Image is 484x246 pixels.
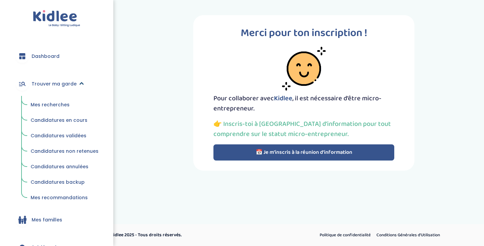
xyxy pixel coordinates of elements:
span: Trouver ma garde [32,80,77,87]
a: Politique de confidentialité [317,231,373,240]
span: Dashboard [32,53,59,60]
a: Candidatures backup [26,176,103,189]
button: 📅 Je m’inscris à la réunion d’information [213,144,394,161]
img: logo.svg [33,10,80,27]
a: Mes familles [10,208,103,232]
p: Merci pour ton inscription ! [213,25,394,41]
span: Candidatures non retenues [31,148,98,154]
span: Candidatures en cours [31,117,87,124]
a: Conditions Générales d’Utilisation [374,231,442,240]
a: Mes recommandations [26,191,103,204]
span: Mes recherches [31,101,70,108]
img: smiley-face [282,47,326,91]
span: Mes familles [32,216,62,223]
a: Candidatures validées [26,130,103,142]
a: Dashboard [10,44,103,68]
p: Pour collaborer avec , il est nécessaire d’être micro-entrepreneur. [213,93,394,113]
a: Candidatures annulées [26,161,103,173]
a: Trouver ma garde [10,72,103,96]
a: Candidatures non retenues [26,145,103,158]
p: © Kidlee 2025 - Tous droits réservés. [106,232,271,239]
span: Mes recommandations [31,194,88,201]
span: Kidlee [274,93,292,104]
span: Candidatures validées [31,132,86,139]
a: Candidatures en cours [26,114,103,127]
span: Candidatures backup [31,179,85,185]
p: 👉 Inscris-toi à [GEOGRAPHIC_DATA] d’information pour tout comprendre sur le statut micro-entrepre... [213,119,394,139]
a: Mes recherches [26,99,103,111]
span: Candidatures annulées [31,163,88,170]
